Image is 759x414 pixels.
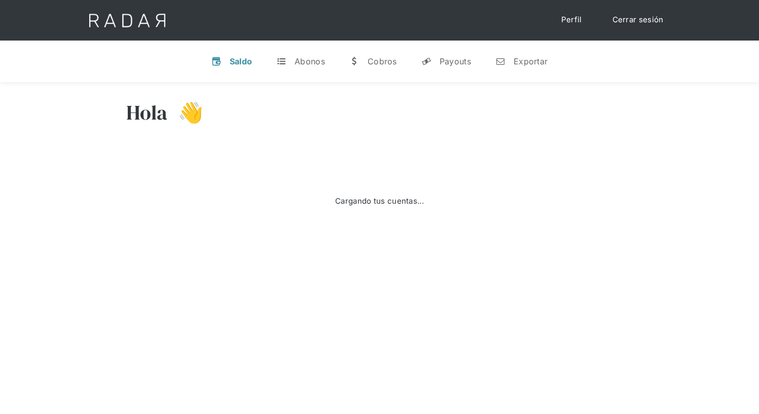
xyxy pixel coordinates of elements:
[335,196,424,207] div: Cargando tus cuentas...
[230,56,252,66] div: Saldo
[126,100,168,125] h3: Hola
[168,100,203,125] h3: 👋
[440,56,471,66] div: Payouts
[211,56,222,66] div: v
[551,10,592,30] a: Perfil
[421,56,431,66] div: y
[276,56,286,66] div: t
[349,56,359,66] div: w
[602,10,674,30] a: Cerrar sesión
[495,56,505,66] div: n
[514,56,548,66] div: Exportar
[368,56,397,66] div: Cobros
[295,56,325,66] div: Abonos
